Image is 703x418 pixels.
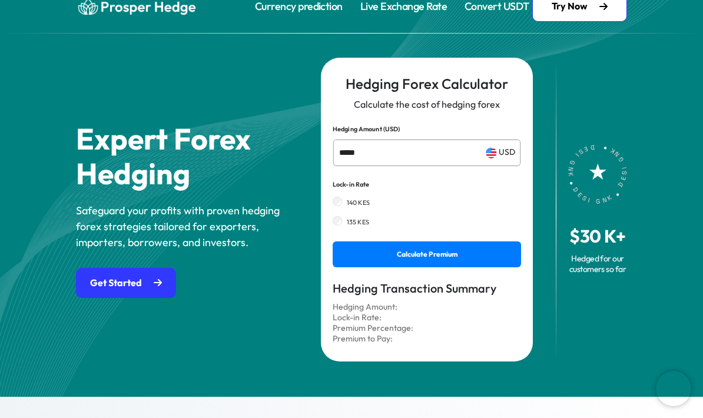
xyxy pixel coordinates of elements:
[333,125,400,133] label: Hedging Amount (USD)
[347,199,370,207] label: 140 KES
[568,145,627,204] img: designk-icon
[568,227,627,245] h3: $30 K+
[333,301,521,312] p: Hedging Amount:
[76,268,176,298] a: Get Started
[76,203,303,250] p: Safeguard your profits with proven hedging forex strategies tailored for exporters, importers, bo...
[333,333,521,344] p: Premium to Pay:
[333,75,521,92] h4: Hedging Forex Calculator
[333,323,521,333] p: Premium Percentage:
[333,181,369,188] label: Lock-in Rate
[499,147,515,158] span: USD
[333,281,521,296] h4: Hedging Transaction Summary
[333,97,521,111] p: Calculate the cost of hedging forex
[333,312,521,323] p: Lock-in Rate:
[76,121,294,191] h1: Expert Forex Hedging
[347,218,369,226] label: 135 KES
[486,148,497,159] img: us-flag
[656,371,691,406] iframe: Brevo live chat
[568,253,627,274] p: Hedged for our customers so far
[333,241,521,267] button: Calculate Premium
